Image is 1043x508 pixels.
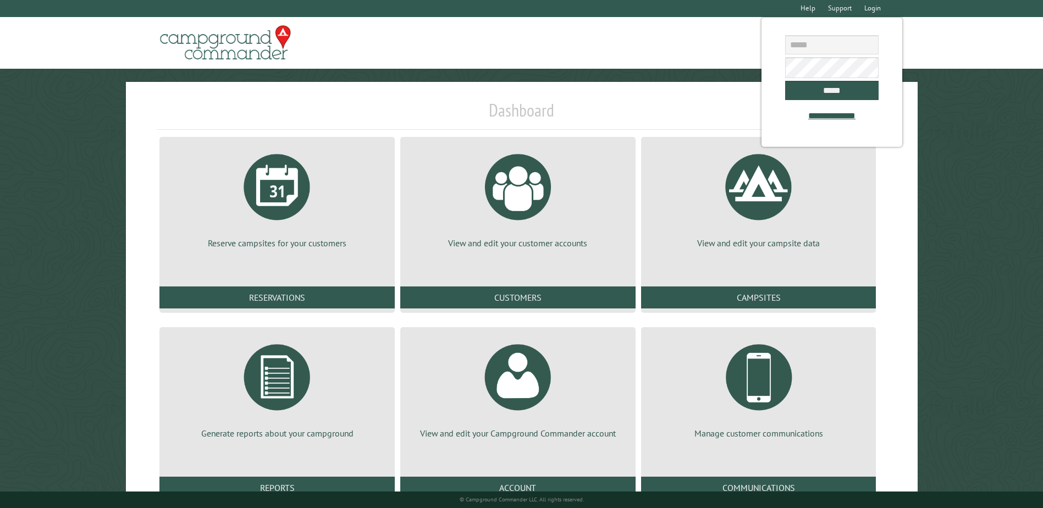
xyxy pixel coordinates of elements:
[654,237,863,249] p: View and edit your campsite data
[400,477,636,499] a: Account
[641,286,876,308] a: Campsites
[173,427,382,439] p: Generate reports about your campground
[413,146,622,249] a: View and edit your customer accounts
[641,477,876,499] a: Communications
[413,237,622,249] p: View and edit your customer accounts
[654,427,863,439] p: Manage customer communications
[173,336,382,439] a: Generate reports about your campground
[654,146,863,249] a: View and edit your campsite data
[460,496,584,503] small: © Campground Commander LLC. All rights reserved.
[157,100,886,130] h1: Dashboard
[173,237,382,249] p: Reserve campsites for your customers
[413,336,622,439] a: View and edit your Campground Commander account
[400,286,636,308] a: Customers
[173,146,382,249] a: Reserve campsites for your customers
[413,427,622,439] p: View and edit your Campground Commander account
[157,21,294,64] img: Campground Commander
[654,336,863,439] a: Manage customer communications
[159,477,395,499] a: Reports
[159,286,395,308] a: Reservations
